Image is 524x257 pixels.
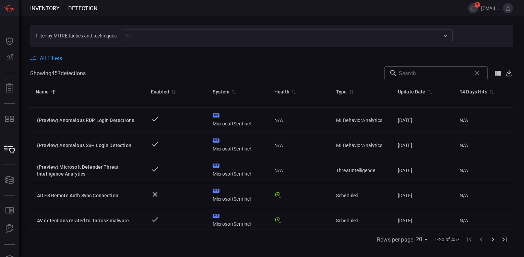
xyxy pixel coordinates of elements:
div: MLBehaviorAnalytics [336,142,387,149]
span: 1-20 of 457 [434,236,460,243]
div: System [213,88,229,96]
div: ThreatIntelligence [336,167,387,174]
div: MLBehaviorAnalytics [336,117,387,124]
button: All Filters [30,55,62,62]
td: [DATE] [392,158,454,183]
div: Enabled [151,88,169,96]
div: Update Date [398,88,426,96]
span: 7 [475,2,480,8]
div: Scheduled [336,217,387,224]
input: All [123,31,439,40]
button: Open [441,31,450,41]
div: MicrosoftSentinel [213,138,263,152]
span: Sort by Type ascending [347,89,355,95]
span: Sort by 14 Days Hits descending [487,89,496,95]
span: N/A [460,118,468,123]
span: N/A [274,167,283,174]
div: MS [213,164,219,168]
div: Rows per page [416,234,430,245]
div: Health [274,88,289,96]
div: (Preview) Anomalous RDP Login Detections [37,117,140,124]
span: Sort by Update Date descending [426,89,434,95]
span: Showing 457 detection s [30,70,86,77]
div: 14 Days Hits [460,88,487,96]
button: ALERT ANALYSIS [1,221,18,237]
span: Go to last page [499,236,510,242]
button: Inventory [1,141,18,158]
span: [EMAIL_ADDRESS][DOMAIN_NAME] [481,5,500,11]
td: [DATE] [392,133,454,158]
button: Show/Hide columns [491,66,505,80]
span: Sorted by Name ascending [49,89,57,95]
button: Rule Catalog [1,202,18,219]
div: (Preview) Microsoft Defender Threat Intelligence Analytics [37,164,140,177]
div: AD FS Remote Auth Sync Connection [37,192,140,199]
button: Dashboard [1,33,18,49]
span: Filter by MITRE tactics and techniques [36,33,117,38]
button: Go to next page [487,234,499,245]
span: N/A [460,143,468,148]
div: Name [36,88,49,96]
div: MicrosoftSentinel [213,164,263,177]
button: 7 [468,3,478,13]
span: Go to first page [464,236,475,242]
div: MS [213,214,219,218]
td: [DATE] [392,208,454,233]
button: MITRE - Detection Posture [1,111,18,127]
span: N/A [460,168,468,173]
div: MS [213,189,219,193]
div: Scheduled [336,192,387,199]
button: Reports [1,80,18,97]
span: N/A [460,218,468,223]
div: MS [213,138,219,143]
span: Inventory [30,5,60,12]
div: AV detections related to Tarrask malware [37,217,140,224]
span: All Filters [40,55,62,62]
div: MicrosoftSentinel [213,189,263,202]
div: MS [213,113,219,118]
td: [DATE] [392,108,454,133]
button: Detections [1,49,18,66]
div: (Preview) Anomalous SSH Login Detection [37,142,140,149]
span: Detection [68,5,97,12]
span: N/A [274,117,283,124]
td: [DATE] [392,183,454,208]
span: Clear search [471,67,483,79]
span: Sort by System ascending [229,89,238,95]
button: Go to last page [499,234,510,245]
div: MicrosoftSentinel [213,214,263,227]
input: Search [399,66,468,80]
span: Go to previous page [475,236,487,242]
label: Rows per page [377,236,413,244]
span: N/A [460,193,468,198]
span: Go to next page [487,236,499,242]
span: N/A [274,142,283,149]
span: Sort by Health ascending [289,89,298,95]
div: MicrosoftSentinel [213,113,263,127]
div: Type [336,88,347,96]
button: Export [505,69,513,77]
button: Cards [1,172,18,188]
span: Sort by Enabled descending [169,89,177,95]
